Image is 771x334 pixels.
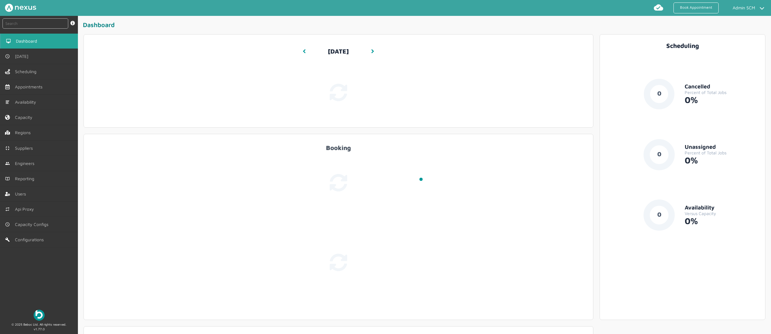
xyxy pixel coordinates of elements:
img: md-list.svg [5,100,10,105]
img: md-desktop.svg [6,39,11,44]
img: scheduling-left-menu.svg [5,69,10,74]
input: Search by: Ref, PostCode, MPAN, MPRN, Account, Customer [2,18,68,29]
span: Suppliers [15,146,35,151]
img: md-time.svg [5,54,10,59]
img: md-time.svg [5,222,10,227]
img: md-build.svg [5,237,10,242]
span: Reporting [15,176,37,181]
span: Dashboard [16,39,40,44]
span: Regions [15,130,33,135]
img: md-book.svg [5,176,10,181]
img: md-repeat.svg [5,207,10,212]
a: Book Appointment [673,2,719,13]
span: [DATE] [15,54,31,59]
img: md-people.svg [5,161,10,166]
span: Api Proxy [15,207,36,212]
span: Users [15,191,28,196]
span: Appointments [15,84,45,89]
span: Configurations [15,237,46,242]
span: Capacity Configs [15,222,51,227]
img: Beboc Logo [34,310,45,321]
span: Capacity [15,115,35,120]
span: Scheduling [15,69,39,74]
img: appointments-left-menu.svg [5,84,10,89]
img: regions.left-menu.svg [5,130,10,135]
img: md-contract.svg [5,146,10,151]
span: Engineers [15,161,37,166]
img: Nexus [5,4,36,12]
img: md-cloud-done.svg [654,2,663,12]
img: user-left-menu.svg [5,191,10,196]
img: capacity-left-menu.svg [5,115,10,120]
span: Availability [15,100,39,105]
